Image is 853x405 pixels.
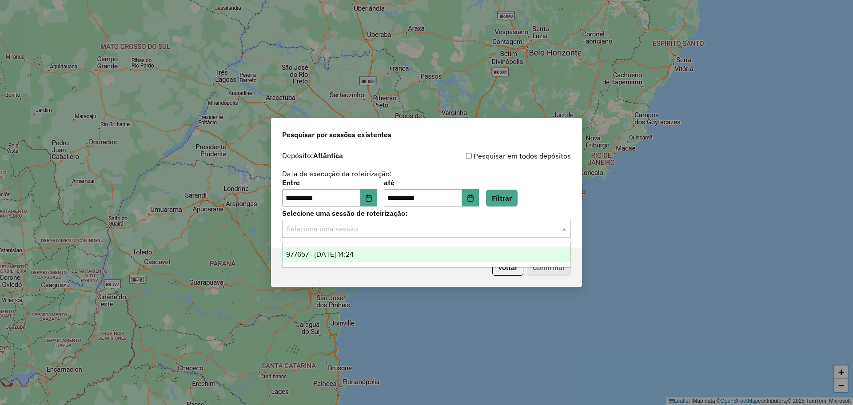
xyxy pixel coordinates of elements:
div: Pesquisar em todos depósitos [426,151,571,161]
button: Choose Date [462,189,479,207]
button: Filtrar [486,190,518,206]
button: Choose Date [360,189,377,207]
strong: Atlântica [313,151,343,160]
label: Data de execução da roteirização: [282,168,392,179]
span: 977657 - [DATE] 14:24 [286,250,354,258]
label: Selecione uma sessão de roteirização: [282,208,571,218]
label: Depósito: [282,150,343,161]
label: até [384,177,478,188]
span: Pesquisar por sessões existentes [282,129,391,140]
ng-dropdown-panel: Options list [282,242,571,267]
button: Voltar [492,259,523,276]
label: Entre [282,177,377,188]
